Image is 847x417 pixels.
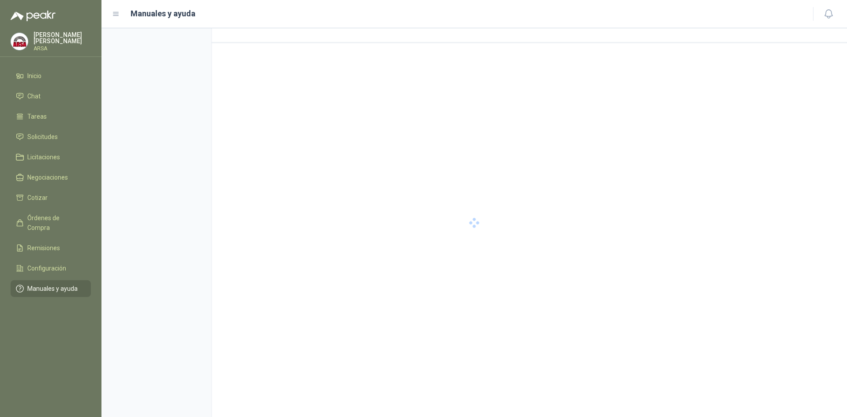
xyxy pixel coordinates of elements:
p: ARSA [34,46,91,51]
span: Cotizar [27,193,48,203]
span: Inicio [27,71,41,81]
a: Chat [11,88,91,105]
p: [PERSON_NAME] [PERSON_NAME] [34,32,91,44]
a: Configuración [11,260,91,277]
img: Company Logo [11,33,28,50]
a: Órdenes de Compra [11,210,91,236]
a: Manuales y ayuda [11,280,91,297]
span: Chat [27,91,41,101]
span: Tareas [27,112,47,121]
span: Negociaciones [27,173,68,182]
a: Solicitudes [11,128,91,145]
a: Cotizar [11,189,91,206]
h1: Manuales y ayuda [131,8,195,20]
a: Licitaciones [11,149,91,165]
span: Órdenes de Compra [27,213,82,233]
span: Configuración [27,263,66,273]
a: Tareas [11,108,91,125]
span: Licitaciones [27,152,60,162]
img: Logo peakr [11,11,56,21]
a: Inicio [11,68,91,84]
span: Manuales y ayuda [27,284,78,293]
span: Solicitudes [27,132,58,142]
span: Remisiones [27,243,60,253]
a: Remisiones [11,240,91,256]
a: Negociaciones [11,169,91,186]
